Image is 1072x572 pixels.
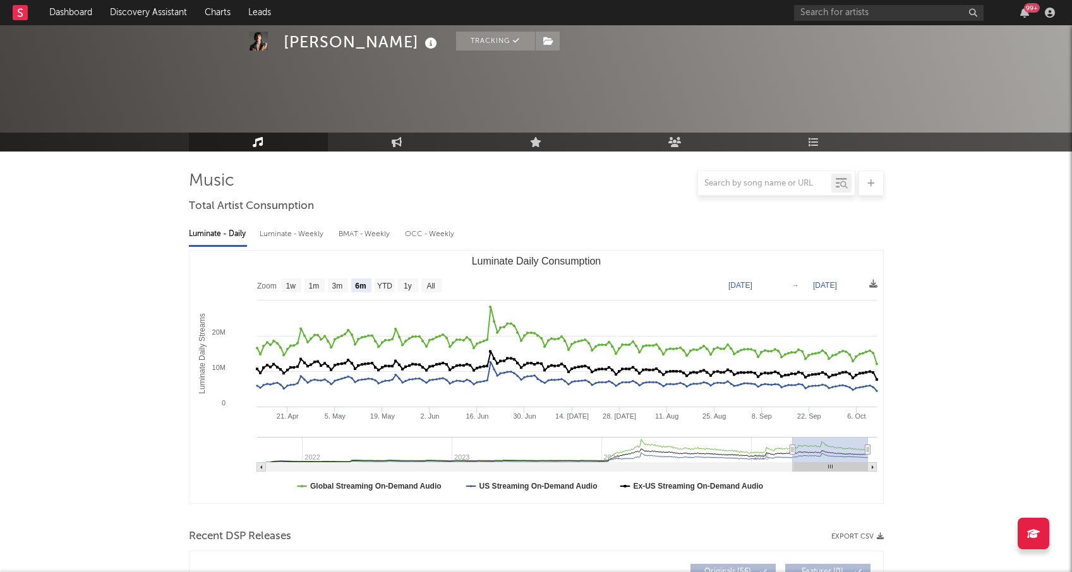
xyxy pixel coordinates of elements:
[190,251,883,503] svg: Luminate Daily Consumption
[466,412,488,420] text: 16. Jun
[847,412,865,420] text: 6. Oct
[405,223,455,245] div: OCC - Weekly
[221,399,225,407] text: 0
[197,313,206,393] text: Luminate Daily Streams
[698,179,831,189] input: Search by song name or URL
[654,412,678,420] text: 11. Aug
[308,282,319,290] text: 1m
[189,223,247,245] div: Luminate - Daily
[555,412,589,420] text: 14. [DATE]
[456,32,535,51] button: Tracking
[831,533,884,540] button: Export CSV
[404,282,412,290] text: 1y
[212,328,225,336] text: 20M
[1024,3,1040,13] div: 99 +
[276,412,298,420] text: 21. Apr
[189,529,291,544] span: Recent DSP Releases
[792,281,799,290] text: →
[284,32,440,52] div: [PERSON_NAME]
[426,282,435,290] text: All
[513,412,536,420] text: 30. Jun
[702,412,726,420] text: 25. Aug
[479,482,597,491] text: US Streaming On-Demand Audio
[420,412,439,420] text: 2. Jun
[260,223,326,245] div: Luminate - Weekly
[603,412,636,420] text: 28. [DATE]
[471,256,601,266] text: Luminate Daily Consumption
[286,282,296,290] text: 1w
[751,412,771,420] text: 8. Sep
[212,364,225,371] text: 10M
[1020,8,1029,18] button: 99+
[376,282,392,290] text: YTD
[324,412,346,420] text: 5. May
[370,412,395,420] text: 19. May
[189,199,314,214] span: Total Artist Consumption
[257,282,277,290] text: Zoom
[633,482,763,491] text: Ex-US Streaming On-Demand Audio
[813,281,837,290] text: [DATE]
[794,5,984,21] input: Search for artists
[332,282,342,290] text: 3m
[339,223,392,245] div: BMAT - Weekly
[310,482,442,491] text: Global Streaming On-Demand Audio
[728,281,752,290] text: [DATE]
[355,282,366,290] text: 6m
[797,412,821,420] text: 22. Sep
